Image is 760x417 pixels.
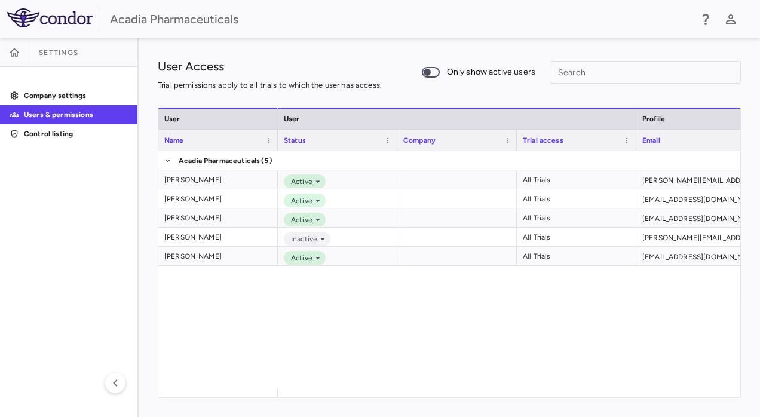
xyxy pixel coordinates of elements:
[447,66,535,79] span: Only show active users
[403,136,436,145] span: Company
[284,136,306,145] span: Status
[158,80,382,91] p: Trial permissions apply to all trials to which the user has access.
[636,228,756,246] div: [PERSON_NAME][EMAIL_ADDRESS][PERSON_NAME][DOMAIN_NAME]
[261,151,272,170] span: (5)
[642,115,665,123] span: Profile
[523,228,551,247] div: All Trials
[523,208,551,228] div: All Trials
[636,170,756,189] div: [PERSON_NAME][EMAIL_ADDRESS][PERSON_NAME][DOMAIN_NAME]
[158,57,224,75] h1: User Access
[523,189,551,208] div: All Trials
[7,8,93,27] img: logo-full-SnFGN8VE.png
[286,253,312,263] span: Active
[164,115,180,123] span: User
[286,214,312,225] span: Active
[523,247,551,266] div: All Trials
[286,234,317,244] span: Inactive
[164,228,222,247] div: [PERSON_NAME]
[164,189,222,208] div: [PERSON_NAME]
[24,109,128,120] p: Users & permissions
[636,208,756,227] div: [EMAIL_ADDRESS][DOMAIN_NAME]
[39,48,78,57] span: Settings
[523,136,563,145] span: Trial access
[642,136,660,145] span: Email
[286,176,312,187] span: Active
[24,128,128,139] p: Control listing
[164,170,222,189] div: [PERSON_NAME]
[24,90,128,101] p: Company settings
[164,247,222,266] div: [PERSON_NAME]
[636,189,756,208] div: [EMAIL_ADDRESS][DOMAIN_NAME]
[110,10,691,28] div: Acadia Pharmaceuticals
[284,115,300,123] span: User
[636,247,756,265] div: [EMAIL_ADDRESS][DOMAIN_NAME]
[164,136,184,145] span: Name
[179,151,260,170] span: Acadia Pharmaceuticals
[523,170,551,189] div: All Trials
[286,195,312,206] span: Active
[164,208,222,228] div: [PERSON_NAME]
